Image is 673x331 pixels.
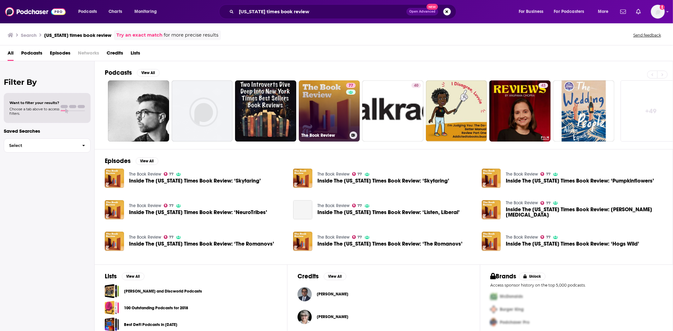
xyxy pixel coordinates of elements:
a: 77 [164,204,174,207]
a: Inside The New York Times Book Review: ‘The Romanovs’ [293,232,312,251]
a: The Book Review [129,235,161,240]
img: Inside The New York Times Book Review: ‘NeuroTribes’ [105,200,124,219]
span: Inside The [US_STATE] Times Book Review: ‘Pumpkinflowers’ [506,178,654,183]
input: Search podcasts, credits, & more... [236,7,406,17]
a: 40 [411,83,421,88]
a: The Book Review [129,171,161,177]
span: Monitoring [134,7,157,16]
a: 40 [362,80,423,142]
span: 77 [546,202,551,205]
a: Lists [131,48,140,61]
button: Unlock [519,273,546,280]
span: for more precise results [164,32,218,39]
span: Want to filter your results? [9,101,59,105]
a: Tina Jordan [317,314,348,319]
span: Burger King [500,307,524,312]
span: For Podcasters [554,7,584,16]
a: Charts [104,7,126,17]
a: The Book Review [506,235,538,240]
span: 77 [169,236,174,239]
a: Inside The New York Times Book Review: Colson Whitehead [506,207,663,218]
button: open menu [74,7,105,17]
h3: [US_STATE] times book review [44,32,111,38]
a: Inside The New York Times Book Review: ‘Skyfaring’ [105,169,124,188]
a: Podcasts [21,48,42,61]
a: 100 Outstanding Podcasts for 2018 [124,305,188,311]
img: User Profile [651,5,665,19]
span: Inside The [US_STATE] Times Book Review: ‘NeuroTribes’ [129,210,267,215]
a: 43 [489,80,551,142]
span: More [598,7,609,16]
span: New [427,4,438,10]
span: Networks [78,48,99,61]
a: 77 [352,235,362,239]
button: Send feedback [631,32,663,38]
button: open menu [593,7,617,17]
div: Search podcasts, credits, & more... [225,4,462,19]
a: The Book Review [129,203,161,208]
img: Inside The New York Times Book Review: ‘The Romanovs’ [105,232,124,251]
a: The Book Review [506,200,538,206]
a: 43 [539,83,548,88]
span: Inside The [US_STATE] Times Book Review: ‘Listen, Liberal’ [317,210,460,215]
button: View All [122,273,145,280]
a: Episodes [50,48,70,61]
a: Inside The New York Times Book Review: ‘Listen, Liberal’ [293,200,312,219]
svg: Add a profile image [660,5,665,10]
a: 77 [164,235,174,239]
button: open menu [514,7,552,17]
a: [PERSON_NAME] and Discworld Podcasts [124,288,202,295]
button: View All [136,157,158,165]
span: Logged in as hmill [651,5,665,19]
a: 77 [540,172,551,176]
span: Choose a tab above to access filters. [9,107,59,116]
span: McDonalds [500,294,523,299]
span: Podchaser Pro [500,320,529,325]
a: All [8,48,14,61]
span: For Business [519,7,544,16]
button: Select [4,138,91,153]
a: Inside The New York Times Book Review: ‘The Romanovs’ [129,241,274,247]
a: 77 [540,235,551,239]
button: View All [324,273,346,280]
span: 100 Outstanding Podcasts for 2018 [105,301,119,315]
a: Inside The New York Times Book Review: ‘Skyfaring’ [129,178,261,183]
h3: Search [21,32,37,38]
span: 77 [358,236,362,239]
span: Inside The [US_STATE] Times Book Review: ‘The Romanovs’ [129,241,274,247]
img: Tina Jordan [298,310,312,324]
a: Show notifications dropdown [634,6,643,17]
a: Gilbert Cruz [317,292,348,297]
span: [PERSON_NAME] [317,292,348,297]
a: The Book Review [317,171,350,177]
button: open menu [550,7,593,17]
img: Second Pro Logo [488,303,500,316]
span: 77 [546,173,551,176]
img: Inside The New York Times Book Review: ‘Hogs Wild’ [482,232,501,251]
a: Credits [107,48,123,61]
span: 77 [546,236,551,239]
h2: Brands [490,272,517,280]
h2: Episodes [105,157,131,165]
span: Inside The [US_STATE] Times Book Review: ‘Hogs Wild’ [506,241,639,247]
a: The Book Review [317,235,350,240]
img: Inside The New York Times Book Review: ‘Pumpkinflowers’ [482,169,501,188]
a: CreditsView All [298,272,346,280]
a: ListsView All [105,272,145,280]
a: Inside The New York Times Book Review: ‘Hogs Wild’ [506,241,639,247]
a: Inside The New York Times Book Review: ‘Listen, Liberal’ [317,210,460,215]
span: [PERSON_NAME] [317,314,348,319]
a: Inside The New York Times Book Review: ‘Pumpkinflowers’ [506,178,654,183]
span: 43 [541,83,546,89]
img: Gilbert Cruz [298,287,312,301]
span: 77 [169,173,174,176]
img: First Pro Logo [488,290,500,303]
button: Tina JordanTina Jordan [298,307,470,327]
span: Inside The [US_STATE] Times Book Review: [PERSON_NAME][MEDICAL_DATA] [506,207,663,218]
